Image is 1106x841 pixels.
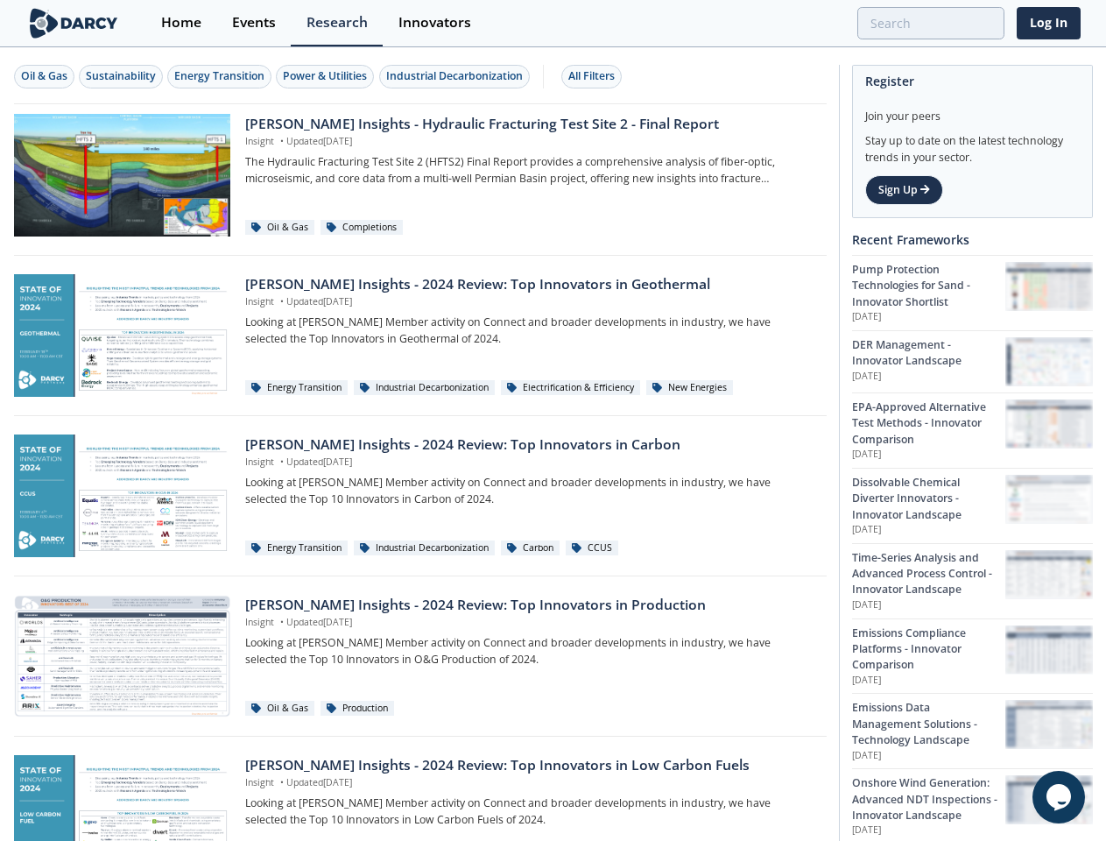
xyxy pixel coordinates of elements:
[245,475,814,507] p: Looking at [PERSON_NAME] Member activity on Connect and broader developments in industry, we have...
[1032,771,1088,823] iframe: chat widget
[14,435,827,557] a: Darcy Insights - 2024 Review: Top Innovators in Carbon preview [PERSON_NAME] Insights - 2024 Revi...
[852,468,1093,543] a: Dissolvable Chemical Diverter Innovators - Innovator Landscape [DATE] Dissolvable Chemical Divert...
[865,124,1080,166] div: Stay up to date on the latest technology trends in your sector.
[245,616,814,630] p: Insight Updated [DATE]
[501,380,640,396] div: Electrification & Efficiency
[852,749,1005,763] p: [DATE]
[277,456,286,468] span: •
[245,274,814,295] div: [PERSON_NAME] Insights - 2024 Review: Top Innovators in Geothermal
[276,65,374,88] button: Power & Utilities
[245,456,814,470] p: Insight Updated [DATE]
[245,314,814,347] p: Looking at [PERSON_NAME] Member activity on Connect and broader developments in industry, we have...
[26,8,122,39] img: logo-wide.svg
[245,295,814,309] p: Insight Updated [DATE]
[379,65,530,88] button: Industrial Decarbonization
[14,595,827,717] a: Darcy Insights - 2024 Review: Top Innovators in Production preview [PERSON_NAME] Insights - 2024 ...
[245,435,814,456] div: [PERSON_NAME] Insights - 2024 Review: Top Innovators in Carbon
[852,330,1093,392] a: DER Management - Innovator Landscape [DATE] DER Management - Innovator Landscape preview
[321,701,394,717] div: Production
[277,616,286,628] span: •
[245,154,814,187] p: The Hydraulic Fracturing Test Site 2 (HFTS2) Final Report provides a comprehensive analysis of fi...
[245,114,814,135] div: [PERSON_NAME] Insights - Hydraulic Fracturing Test Site 2 - Final Report
[646,380,733,396] div: New Energies
[245,795,814,828] p: Looking at [PERSON_NAME] Member activity on Connect and broader developments in industry, we have...
[167,65,271,88] button: Energy Transition
[354,541,495,556] div: Industrial Decarbonization
[245,635,814,668] p: Looking at [PERSON_NAME] Member activity on Connect and broader developments in industry, we have...
[568,68,615,84] div: All Filters
[245,380,348,396] div: Energy Transition
[561,65,622,88] button: All Filters
[852,224,1093,255] div: Recent Frameworks
[321,220,403,236] div: Completions
[277,135,286,147] span: •
[398,16,471,30] div: Innovators
[852,775,1005,823] div: Onshore Wind Generation: Advanced NDT Inspections - Innovator Landscape
[79,65,163,88] button: Sustainability
[852,625,1005,674] div: Emissions Compliance Platforms - Innovator Comparison
[852,475,1005,523] div: Dissolvable Chemical Diverter Innovators - Innovator Landscape
[852,392,1093,468] a: EPA-Approved Alternative Test Methods - Innovator Comparison [DATE] EPA-Approved Alternative Test...
[865,96,1080,124] div: Join your peers
[852,543,1093,618] a: Time-Series Analysis and Advanced Process Control - Innovator Landscape [DATE] Time-Series Analys...
[354,380,495,396] div: Industrial Decarbonization
[852,310,1005,324] p: [DATE]
[161,16,201,30] div: Home
[852,550,1005,598] div: Time-Series Analysis and Advanced Process Control - Innovator Landscape
[245,755,814,776] div: [PERSON_NAME] Insights - 2024 Review: Top Innovators in Low Carbon Fuels
[852,399,1005,448] div: EPA-Approved Alternative Test Methods - Innovator Comparison
[21,68,67,84] div: Oil & Gas
[14,114,827,237] a: Darcy Insights - Hydraulic Fracturing Test Site 2 - Final Report preview [PERSON_NAME] Insights -...
[852,337,1005,370] div: DER Management - Innovator Landscape
[245,776,814,790] p: Insight Updated [DATE]
[857,7,1004,39] input: Advanced Search
[245,541,348,556] div: Energy Transition
[245,135,814,149] p: Insight Updated [DATE]
[865,66,1080,96] div: Register
[306,16,368,30] div: Research
[852,523,1005,537] p: [DATE]
[277,776,286,788] span: •
[852,618,1093,694] a: Emissions Compliance Platforms - Innovator Comparison [DATE] Emissions Compliance Platforms - Inn...
[245,220,314,236] div: Oil & Gas
[852,674,1005,688] p: [DATE]
[852,448,1005,462] p: [DATE]
[852,598,1005,612] p: [DATE]
[852,255,1093,330] a: Pump Protection Technologies for Sand - Innovator Shortlist [DATE] Pump Protection Technologies f...
[283,68,367,84] div: Power & Utilities
[14,274,827,397] a: Darcy Insights - 2024 Review: Top Innovators in Geothermal preview [PERSON_NAME] Insights - 2024 ...
[245,595,814,616] div: [PERSON_NAME] Insights - 2024 Review: Top Innovators in Production
[86,68,156,84] div: Sustainability
[852,700,1005,748] div: Emissions Data Management Solutions - Technology Landscape
[852,693,1093,768] a: Emissions Data Management Solutions - Technology Landscape [DATE] Emissions Data Management Solut...
[14,65,74,88] button: Oil & Gas
[1017,7,1081,39] a: Log In
[852,262,1005,310] div: Pump Protection Technologies for Sand - Innovator Shortlist
[245,701,314,717] div: Oil & Gas
[386,68,523,84] div: Industrial Decarbonization
[232,16,276,30] div: Events
[852,823,1005,837] p: [DATE]
[865,175,943,205] a: Sign Up
[852,370,1005,384] p: [DATE]
[566,541,618,556] div: CCUS
[501,541,560,556] div: Carbon
[277,295,286,307] span: •
[174,68,264,84] div: Energy Transition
